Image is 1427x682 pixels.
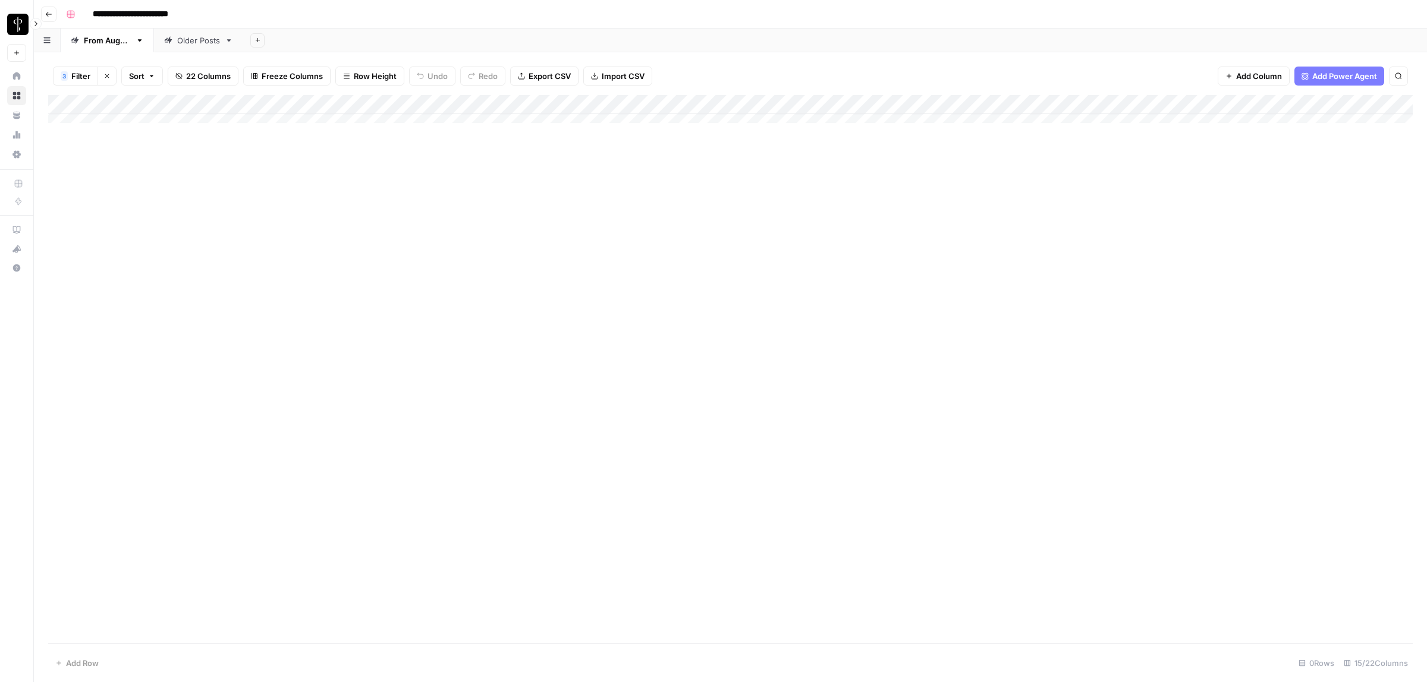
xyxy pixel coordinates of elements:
[8,240,26,258] div: What's new?
[1339,653,1413,672] div: 15/22 Columns
[121,67,163,86] button: Sort
[529,70,571,82] span: Export CSV
[7,145,26,164] a: Settings
[48,653,106,672] button: Add Row
[7,220,26,239] a: AirOps Academy
[243,67,331,86] button: Freeze Columns
[7,239,26,258] button: What's new?
[354,70,397,82] span: Row Height
[510,67,579,86] button: Export CSV
[602,70,645,82] span: Import CSV
[62,71,66,81] span: 3
[84,34,131,46] div: From [DATE]
[1236,70,1282,82] span: Add Column
[428,70,448,82] span: Undo
[335,67,404,86] button: Row Height
[66,657,99,669] span: Add Row
[61,29,154,52] a: From [DATE]
[1218,67,1290,86] button: Add Column
[186,70,231,82] span: 22 Columns
[409,67,455,86] button: Undo
[177,34,220,46] div: Older Posts
[168,67,238,86] button: 22 Columns
[154,29,243,52] a: Older Posts
[53,67,98,86] button: 3Filter
[460,67,505,86] button: Redo
[7,125,26,144] a: Usage
[1294,67,1384,86] button: Add Power Agent
[7,258,26,277] button: Help + Support
[7,14,29,35] img: LP Production Workloads Logo
[262,70,323,82] span: Freeze Columns
[7,10,26,39] button: Workspace: LP Production Workloads
[479,70,498,82] span: Redo
[7,106,26,125] a: Your Data
[61,71,68,81] div: 3
[1294,653,1339,672] div: 0 Rows
[583,67,652,86] button: Import CSV
[1312,70,1377,82] span: Add Power Agent
[71,70,90,82] span: Filter
[7,86,26,105] a: Browse
[7,67,26,86] a: Home
[129,70,144,82] span: Sort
